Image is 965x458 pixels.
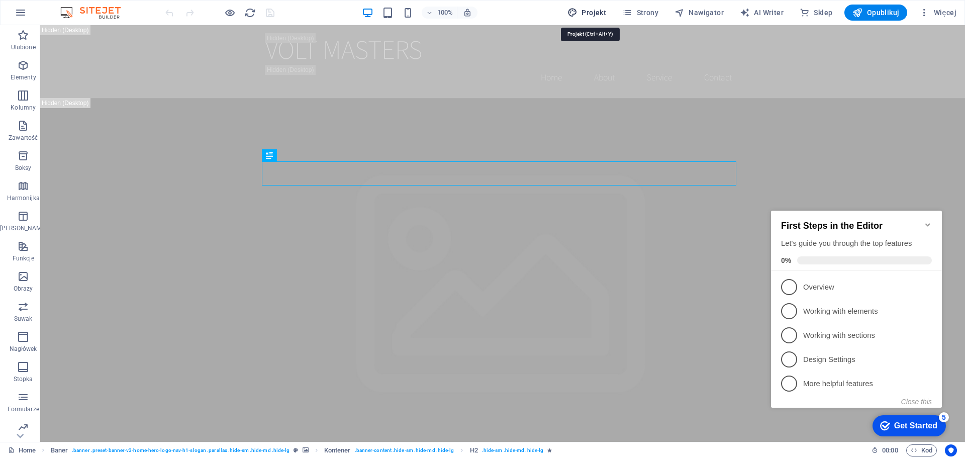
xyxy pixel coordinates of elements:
[355,444,454,456] span: . banner-content .hide-sm .hide-md .hide-lg
[294,447,298,453] i: Ten element jest konfigurowalnym ustawieniem wstępnym
[919,8,956,18] span: Więcej
[106,219,179,240] div: Get Started 5 items remaining, 0% complete
[911,444,932,456] span: Kod
[740,8,784,18] span: AI Writer
[14,42,165,53] div: Let's guide you through the top features
[872,444,898,456] h6: Czas sesji
[547,447,552,453] i: Element zawiera animację
[36,86,157,97] p: Overview
[482,444,543,456] span: . hide-sm .hide-md .hide-lg
[4,175,175,200] li: More helpful features
[51,444,552,456] nav: breadcrumb
[11,43,36,51] p: Ulubione
[127,225,170,234] div: Get Started
[674,8,724,18] span: Nawigator
[172,216,182,226] div: 5
[244,7,256,19] button: reload
[14,60,30,68] span: 0%
[13,254,34,262] p: Funkcje
[567,8,606,18] span: Projekt
[9,134,38,142] p: Zawartość
[14,375,33,383] p: Stopka
[4,151,175,175] li: Design Settings
[14,315,33,323] p: Suwak
[7,194,40,202] p: Harmonijka
[670,5,728,21] button: Nawigator
[14,285,33,293] p: Obrazy
[36,182,157,193] p: More helpful features
[736,5,788,21] button: AI Writer
[422,7,457,19] button: 100%
[11,104,36,112] p: Kolumny
[889,446,891,454] span: :
[4,103,175,127] li: Working with elements
[8,405,39,413] p: Formularze
[244,7,256,19] i: Przeładuj stronę
[15,164,32,172] p: Boksy
[72,444,289,456] span: . banner .preset-banner-v3-home-hero-logo-nav-h1-slogan .parallax .hide-sm .hide-md .hide-lg
[14,25,165,35] h2: First Steps in the Editor
[852,8,899,18] span: Opublikuj
[303,447,309,453] i: Ten element zawiera tło
[36,158,157,169] p: Design Settings
[10,345,37,353] p: Nagłówek
[324,444,351,456] span: Kliknij, aby zaznaczyć. Kliknij dwukrotnie, aby edytować
[51,444,68,456] span: Kliknij, aby zaznaczyć. Kliknij dwukrotnie, aby edytować
[437,7,453,19] h6: 100%
[8,444,36,456] a: Kliknij, aby anulować zaznaczenie. Kliknij dwukrotnie, aby otworzyć Strony
[915,5,960,21] button: Więcej
[11,73,36,81] p: Elementy
[618,5,662,21] button: Strony
[157,25,165,33] div: Minimize checklist
[4,127,175,151] li: Working with sections
[882,444,898,456] span: 00 00
[906,444,937,456] button: Kod
[800,8,832,18] span: Sklep
[470,444,478,456] span: Kliknij, aby zaznaczyć. Kliknij dwukrotnie, aby edytować
[4,79,175,103] li: Overview
[796,5,836,21] button: Sklep
[224,7,236,19] button: Kliknij tutaj, aby wyjść z trybu podglądu i kontynuować edycję
[622,8,658,18] span: Strony
[36,110,157,121] p: Working with elements
[134,202,165,210] button: Close this
[58,7,133,19] img: Editor Logo
[563,5,610,21] button: Projekt
[844,5,907,21] button: Opublikuj
[945,444,957,456] button: Usercentrics
[36,134,157,145] p: Working with sections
